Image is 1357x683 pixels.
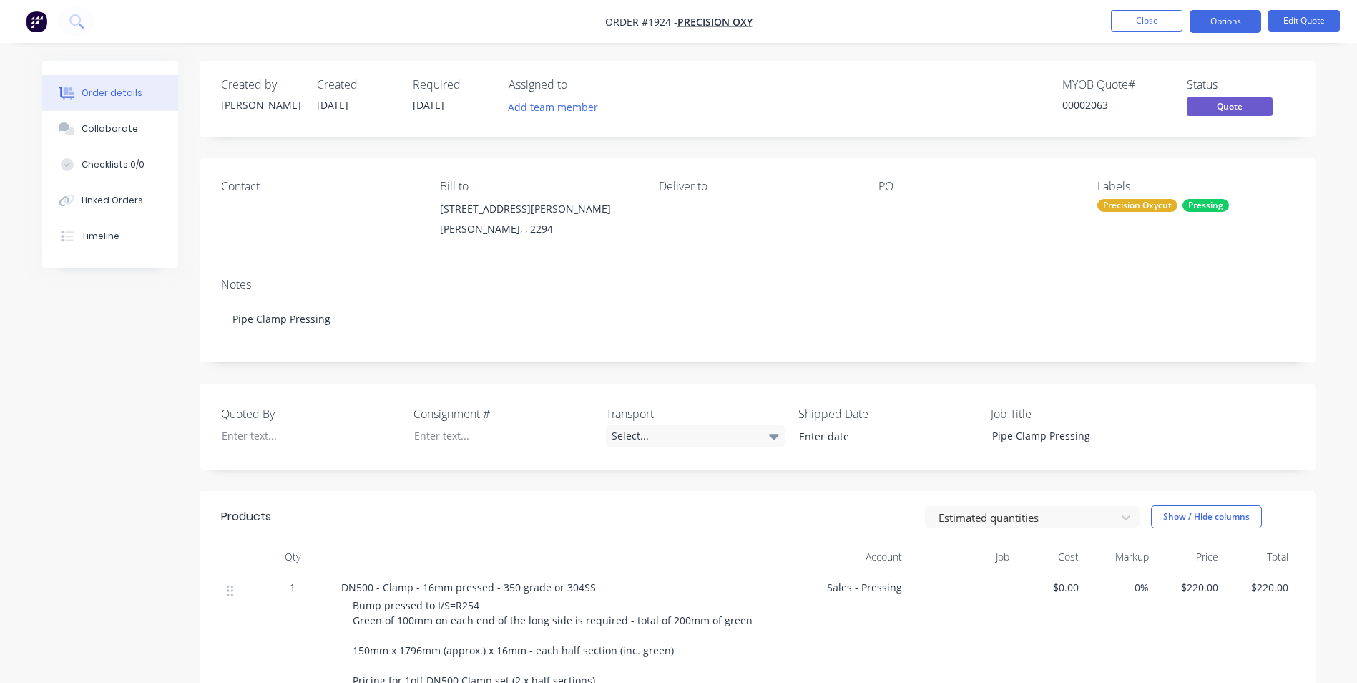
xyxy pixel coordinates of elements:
[1097,199,1177,212] div: Precision Oxycut
[42,147,178,183] button: Checklists 0/0
[42,75,178,111] button: Order details
[606,425,785,447] div: Select...
[317,98,348,112] span: [DATE]
[659,180,855,193] div: Deliver to
[1230,580,1288,595] span: $220.00
[440,180,636,193] div: Bill to
[42,183,178,218] button: Linked Orders
[82,230,119,243] div: Timeline
[1268,10,1340,32] button: Edit Quote
[1182,199,1229,212] div: Pressing
[1021,580,1079,595] span: $0.00
[82,158,144,171] div: Checklists 0/0
[1084,543,1155,571] div: Markup
[413,98,444,112] span: [DATE]
[440,199,636,219] div: [STREET_ADDRESS][PERSON_NAME]
[1160,580,1219,595] span: $220.00
[290,580,295,595] span: 1
[991,405,1170,422] label: Job Title
[1062,78,1170,92] div: MYOB Quote #
[250,543,335,571] div: Qty
[82,194,143,207] div: Linked Orders
[221,180,417,193] div: Contact
[908,543,1015,571] div: Job
[221,297,1294,341] div: Pipe Clamp Pressing
[1187,78,1294,92] div: Status
[509,97,606,117] button: Add team member
[221,278,1294,291] div: Notes
[26,11,47,32] img: Factory
[82,122,138,135] div: Collaborate
[1187,97,1273,115] span: Quote
[221,78,300,92] div: Created by
[221,508,271,525] div: Products
[440,199,636,245] div: [STREET_ADDRESS][PERSON_NAME][PERSON_NAME], , 2294
[981,425,1160,446] div: Pipe Clamp Pressing
[221,97,300,112] div: [PERSON_NAME]
[317,78,396,92] div: Created
[789,426,967,447] input: Enter date
[606,405,785,422] label: Transport
[1224,543,1294,571] div: Total
[413,405,592,422] label: Consignment #
[509,78,652,92] div: Assigned to
[341,581,596,594] span: DN500 - Clamp - 16mm pressed - 350 grade or 304SS
[1151,505,1262,528] button: Show / Hide columns
[1155,543,1225,571] div: Price
[605,15,677,29] span: Order #1924 -
[440,219,636,239] div: [PERSON_NAME], , 2294
[1090,580,1149,595] span: 0%
[1015,543,1085,571] div: Cost
[677,15,753,29] a: Precision Oxy
[1111,10,1182,32] button: Close
[42,111,178,147] button: Collaborate
[500,97,605,117] button: Add team member
[413,78,491,92] div: Required
[1190,10,1261,33] button: Options
[765,543,908,571] div: Account
[878,180,1074,193] div: PO
[82,87,142,100] div: Order details
[1062,97,1170,112] div: 00002063
[42,218,178,254] button: Timeline
[221,405,400,422] label: Quoted By
[798,405,977,422] label: Shipped Date
[1097,180,1293,193] div: Labels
